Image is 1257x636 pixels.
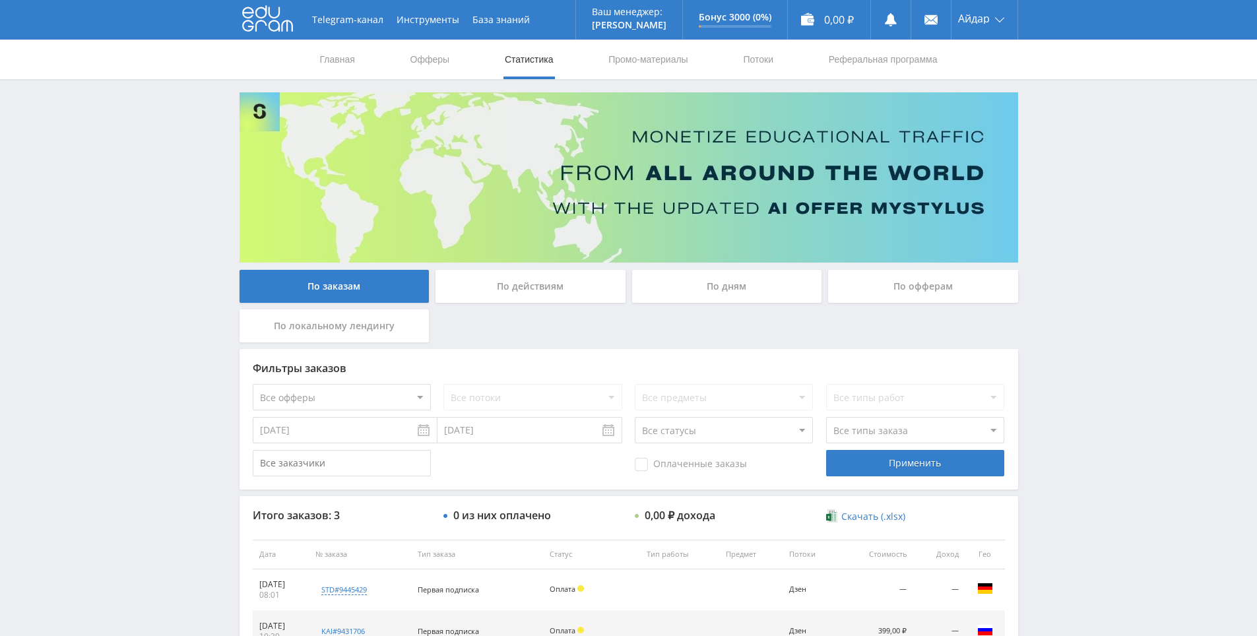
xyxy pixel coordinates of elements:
div: Дзен [789,585,833,594]
th: Доход [913,540,965,569]
img: Banner [240,92,1018,263]
span: Скачать (.xlsx) [841,511,905,522]
span: Холд [577,627,584,633]
div: 0 из них оплачено [453,509,551,521]
th: Потоки [783,540,840,569]
div: Дзен [789,627,833,635]
a: Потоки [742,40,775,79]
span: Оплата [550,625,575,635]
th: Тип работы [640,540,719,569]
img: xlsx [826,509,837,523]
a: Статистика [503,40,555,79]
th: Тип заказа [411,540,543,569]
div: Применить [826,450,1004,476]
p: Ваш менеджер: [592,7,666,17]
span: Айдар [958,13,990,24]
a: Реферальная программа [827,40,939,79]
th: Статус [543,540,639,569]
span: Первая подписка [418,585,479,594]
a: Скачать (.xlsx) [826,510,905,523]
div: Фильтры заказов [253,362,1005,374]
img: deu.png [977,581,993,596]
div: 0,00 ₽ дохода [645,509,715,521]
th: Предмет [719,540,783,569]
input: Все заказчики [253,450,431,476]
div: Итого заказов: 3 [253,509,431,521]
p: Бонус 3000 (0%) [699,12,771,22]
span: Первая подписка [418,626,479,636]
div: По дням [632,270,822,303]
a: Офферы [409,40,451,79]
span: Оплата [550,584,575,594]
td: — [913,569,965,611]
span: Оплаченные заказы [635,458,747,471]
th: Дата [253,540,309,569]
a: Главная [319,40,356,79]
div: 08:01 [259,590,303,600]
th: Стоимость [840,540,914,569]
div: std#9445429 [321,585,367,595]
a: Промо-материалы [607,40,689,79]
div: По действиям [435,270,626,303]
th: Гео [965,540,1005,569]
div: По офферам [828,270,1018,303]
th: № заказа [309,540,411,569]
span: Холд [577,585,584,592]
div: [DATE] [259,579,303,590]
div: [DATE] [259,621,303,631]
div: По заказам [240,270,430,303]
div: По локальному лендингу [240,309,430,342]
p: [PERSON_NAME] [592,20,666,30]
td: — [840,569,914,611]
